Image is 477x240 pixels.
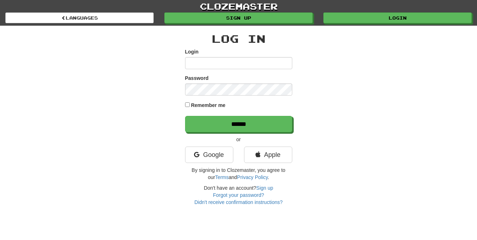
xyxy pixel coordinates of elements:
[5,12,154,23] a: Languages
[237,174,268,180] a: Privacy Policy
[244,147,292,163] a: Apple
[191,102,225,109] label: Remember me
[185,136,292,143] p: or
[185,33,292,45] h2: Log In
[213,192,264,198] a: Forgot your password?
[164,12,313,23] a: Sign up
[215,174,229,180] a: Terms
[185,48,199,55] label: Login
[256,185,273,191] a: Sign up
[185,147,233,163] a: Google
[185,167,292,181] p: By signing in to Clozemaster, you agree to our and .
[194,199,283,205] a: Didn't receive confirmation instructions?
[185,75,209,82] label: Password
[323,12,472,23] a: Login
[185,184,292,206] div: Don't have an account?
